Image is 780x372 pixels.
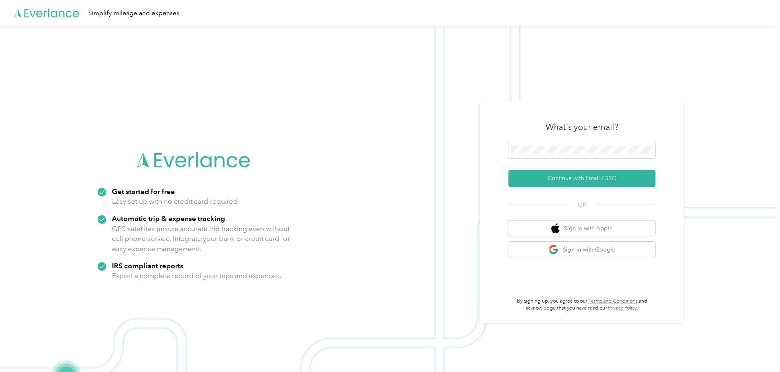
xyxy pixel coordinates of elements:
[548,245,559,255] img: google logo
[112,214,225,223] strong: Automatic trip & expense tracking
[88,8,179,18] div: Simplify mileage and expenses
[608,305,637,311] a: Privacy Policy
[508,242,655,258] button: google logoSign in with Google
[508,170,655,187] button: Continue with Email / SSO
[112,261,183,270] strong: IRS compliant reports
[508,298,655,312] p: By signing up, you agree to our and acknowledge that you have read our .
[551,223,559,234] img: apple logo
[112,196,238,207] p: Easy set up with no credit card required
[588,298,637,304] a: Terms and Conditions
[508,221,655,236] button: apple logoSign in with Apple
[112,224,290,254] p: GPS satellites ensure accurate trip tracking even without cell phone service. Integrate your bank...
[546,121,618,133] h3: What's your email?
[112,187,175,196] strong: Get started for free
[568,200,596,209] span: OR
[112,271,281,281] p: Export a complete record of your trips and expenses.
